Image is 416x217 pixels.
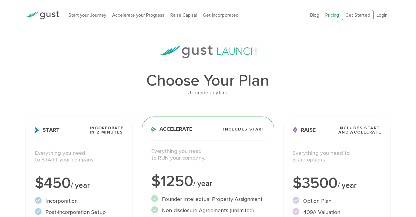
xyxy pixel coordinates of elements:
li: Founder Intellectual Property Assignment [151,195,265,203]
span: / year [71,181,90,190]
span: Start [35,127,60,133]
span: Incorporate in 2 Minutes [90,126,123,134]
div: Upgrade anytime [25,89,391,97]
li: Non-disclosure Agreements (unlimited) [151,206,265,215]
span: Includes START [223,127,265,131]
img: Gust Logo [25,11,59,19]
li: Post-incorporation Setup [35,208,124,216]
a: Get Started [342,10,374,21]
h1: Choose Your Plan [25,73,391,89]
p: Everything you need to RUN your company. [151,148,265,162]
div: $3500 [293,176,381,191]
a: Get Incorporated [203,12,239,18]
div: $1250 [151,174,265,189]
li: Option Plan [293,197,381,205]
p: Everything you need to START your company. [35,150,124,164]
li: Incorporation [35,197,124,205]
span: Raise [293,127,316,133]
span: / year [193,179,212,188]
img: Start Icon X2 [35,127,39,133]
p: Everything you need to issue options. [293,150,381,164]
li: 409A Valuation [293,208,381,216]
div: $450 [35,176,124,191]
span: Accelerate [151,127,192,132]
a: Accelerate your Progress [112,12,164,18]
img: gust-launch-logos.svg [159,46,257,58]
img: Accelerate Icon [151,127,156,132]
span: Includes START and ACCELERATE [338,126,381,134]
a: Blog [310,12,319,18]
a: Login [377,12,387,18]
span: / year [337,181,357,190]
a: Raise Capital [170,12,197,18]
a: Pricing [325,12,339,18]
img: Raise Icon [293,127,298,133]
a: Start your Journey [69,12,106,18]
